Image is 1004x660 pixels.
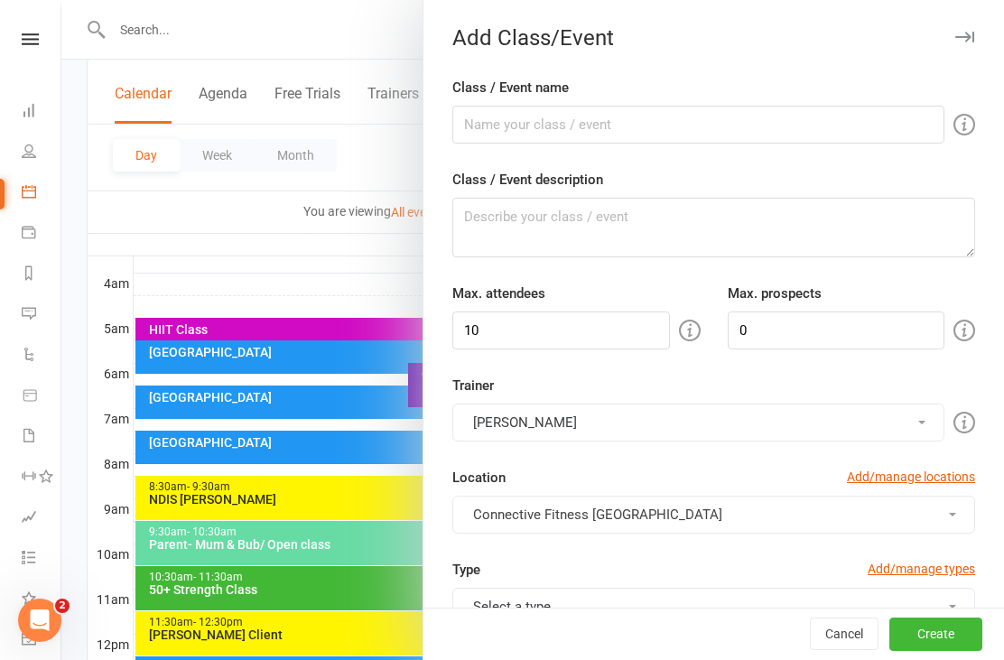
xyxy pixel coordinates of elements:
a: What's New [22,580,62,620]
a: Product Sales [22,376,62,417]
a: Add/manage locations [847,467,975,487]
a: Reports [22,255,62,295]
label: Class / Event description [452,169,603,191]
div: Add Class/Event [423,25,1004,51]
span: Connective Fitness [GEOGRAPHIC_DATA] [473,507,722,523]
a: Add/manage types [868,559,975,579]
label: Max. attendees [452,283,545,304]
button: Create [889,618,982,651]
a: Payments [22,214,62,255]
a: Dashboard [22,92,62,133]
button: Connective Fitness [GEOGRAPHIC_DATA] [452,496,975,534]
button: Cancel [810,618,878,651]
a: Calendar [22,173,62,214]
label: Class / Event name [452,77,569,98]
a: People [22,133,62,173]
label: Type [452,559,480,581]
button: Select a type [452,588,975,626]
span: 2 [55,599,70,613]
label: Location [452,467,506,488]
input: Name your class / event [452,106,944,144]
label: Max. prospects [728,283,822,304]
a: Assessments [22,498,62,539]
label: Trainer [452,375,494,396]
iframe: Intercom live chat [18,599,61,642]
button: [PERSON_NAME] [452,404,944,442]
